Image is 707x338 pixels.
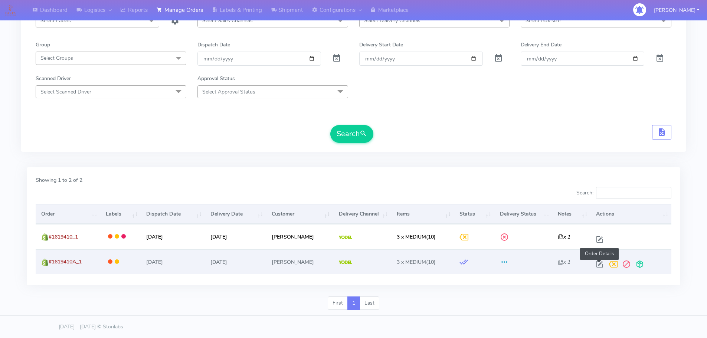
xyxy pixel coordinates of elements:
[197,41,230,49] label: Dispatch Date
[205,204,266,224] th: Delivery Date: activate to sort column ascending
[141,204,205,224] th: Dispatch Date: activate to sort column ascending
[552,204,590,224] th: Notes: activate to sort column ascending
[36,176,82,184] label: Showing 1 to 2 of 2
[49,233,78,240] span: #1619410_1
[590,204,671,224] th: Actions: activate to sort column ascending
[526,17,560,24] span: Select Box size
[266,224,333,249] td: [PERSON_NAME]
[202,88,255,95] span: Select Approval Status
[558,259,570,266] i: x 1
[330,125,373,143] button: Search
[397,259,426,266] span: 3 x MEDIUM
[397,259,436,266] span: (10)
[648,3,705,18] button: [PERSON_NAME]
[391,204,454,224] th: Items: activate to sort column ascending
[359,41,403,49] label: Delivery Start Date
[36,204,100,224] th: Order: activate to sort column ascending
[339,260,352,264] img: Yodel
[339,236,352,239] img: Yodel
[397,233,436,240] span: (10)
[205,224,266,249] td: [DATE]
[266,249,333,274] td: [PERSON_NAME]
[202,17,253,24] span: Select Sales Channels
[494,204,552,224] th: Delivery Status: activate to sort column ascending
[36,41,50,49] label: Group
[100,204,141,224] th: Labels: activate to sort column ascending
[40,88,91,95] span: Select Scanned Driver
[141,249,205,274] td: [DATE]
[36,75,71,82] label: Scanned Driver
[40,17,71,24] span: Select Labels
[266,204,333,224] th: Customer: activate to sort column ascending
[41,259,49,266] img: shopify.png
[454,204,494,224] th: Status: activate to sort column ascending
[596,187,671,199] input: Search:
[333,204,391,224] th: Delivery Channel: activate to sort column ascending
[41,233,49,241] img: shopify.png
[141,224,205,249] td: [DATE]
[40,55,73,62] span: Select Groups
[521,41,562,49] label: Delivery End Date
[558,233,570,240] i: x 1
[576,187,671,199] label: Search:
[364,17,420,24] span: Select Delivery Channels
[205,249,266,274] td: [DATE]
[347,296,360,310] a: 1
[49,258,82,265] span: #1619410A_1
[197,75,235,82] label: Approval Status
[397,233,426,240] span: 3 x MEDIUM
